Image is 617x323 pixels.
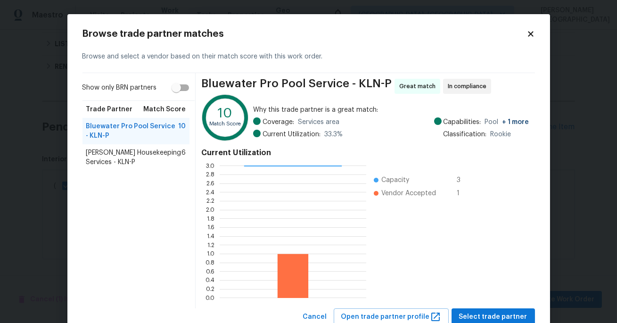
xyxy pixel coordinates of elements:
[298,117,339,127] span: Services area
[178,122,186,141] span: 10
[208,224,215,230] text: 1.6
[86,148,182,167] span: [PERSON_NAME] Housekeeping Services - KLN-P
[210,121,241,126] text: Match Score
[206,190,215,195] text: 2.4
[207,233,215,239] text: 1.4
[206,163,215,169] text: 3.0
[206,286,215,292] text: 0.2
[457,189,472,198] span: 1
[381,189,436,198] span: Vendor Accepted
[82,41,535,73] div: Browse and select a vendor based on their match score with this work order.
[206,260,215,265] text: 0.8
[208,242,215,248] text: 1.2
[82,83,157,93] span: Show only BRN partners
[206,207,215,213] text: 2.0
[448,82,490,91] span: In compliance
[218,107,233,120] text: 10
[303,311,327,323] span: Cancel
[86,105,133,114] span: Trade Partner
[253,105,529,115] span: Why this trade partner is a great match:
[502,119,529,125] span: + 1 more
[206,277,215,283] text: 0.4
[263,117,294,127] span: Coverage:
[459,311,527,323] span: Select trade partner
[381,175,409,185] span: Capacity
[341,311,441,323] span: Open trade partner profile
[324,130,343,139] span: 33.3 %
[207,216,215,222] text: 1.8
[86,122,179,141] span: Bluewater Pro Pool Service - KLN-P
[181,148,186,167] span: 6
[201,79,392,94] span: Bluewater Pro Pool Service - KLN-P
[201,148,529,157] h4: Current Utilization
[207,251,215,257] text: 1.0
[457,175,472,185] span: 3
[206,269,215,274] text: 0.6
[206,172,215,177] text: 2.8
[491,130,511,139] span: Rookie
[82,29,527,39] h2: Browse trade partner matches
[444,130,487,139] span: Classification:
[263,130,321,139] span: Current Utilization:
[485,117,529,127] span: Pool
[207,198,215,204] text: 2.2
[207,181,215,186] text: 2.6
[444,117,481,127] span: Capabilities:
[206,295,215,301] text: 0.0
[399,82,439,91] span: Great match
[143,105,186,114] span: Match Score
